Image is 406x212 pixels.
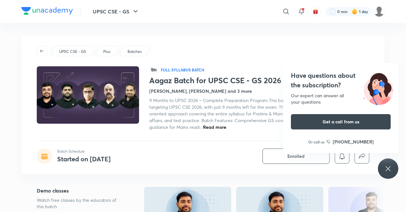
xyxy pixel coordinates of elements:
[103,49,110,55] p: Plus
[291,114,391,129] button: Get a call from us
[102,49,112,55] a: Plus
[36,66,140,124] img: Thumbnail
[59,49,86,55] p: UPSC CSE - GS
[358,71,398,105] img: ttu_illustration_new.svg
[262,149,330,164] button: Enrolled
[287,153,305,159] span: Enrolled
[308,139,324,145] p: Or call us
[351,8,358,15] img: streak
[310,6,321,17] button: avatar
[326,138,374,145] a: [PHONE_NUMBER]
[128,49,142,55] p: Batches
[291,92,391,105] div: Our expert can answer all your questions
[149,97,368,130] span: 9 Months to UPSC 2026 – Complete Preparation Program This batch is specially designed for aspiran...
[374,6,385,17] img: Prajwal Male
[37,187,124,194] h5: Demo classes
[203,124,226,130] span: Read more
[149,88,252,94] h4: [PERSON_NAME], [PERSON_NAME] and 3 more
[149,76,369,85] h1: Aagaz Batch for UPSC CSE - GS 2026 (Bilingual)
[21,7,73,15] img: Company Logo
[313,9,318,14] img: avatar
[37,197,124,210] p: Watch free classes by the educators of this batch
[57,155,111,163] h4: Started on [DATE]
[57,149,111,154] p: Batch Schedule
[21,7,73,16] a: Company Logo
[58,49,87,55] a: UPSC CSE - GS
[149,66,158,73] span: हिN
[161,67,204,72] p: Full Syllabus Batch
[291,71,391,90] h4: Have questions about the subscription?
[127,49,143,55] a: Batches
[89,5,143,18] button: UPSC CSE - GS
[333,138,374,145] h6: [PHONE_NUMBER]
